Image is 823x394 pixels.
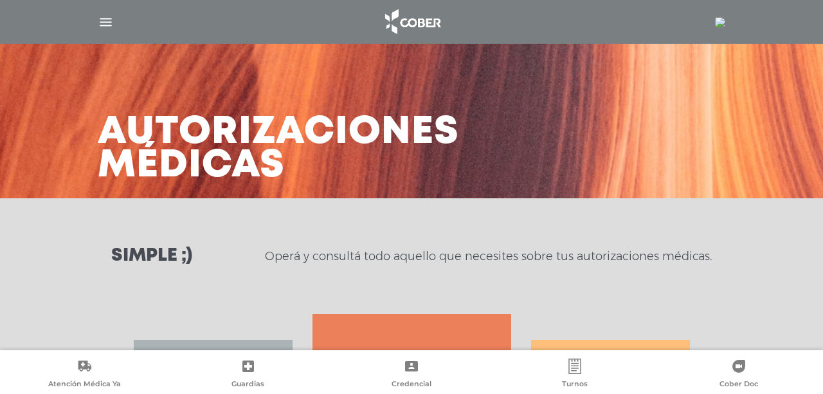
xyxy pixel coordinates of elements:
[231,379,264,391] span: Guardias
[98,14,114,30] img: Cober_menu-lines-white.svg
[265,249,712,264] p: Operá y consultá todo aquello que necesites sobre tus autorizaciones médicas.
[111,247,192,265] h3: Simple ;)
[330,359,493,391] a: Credencial
[392,379,431,391] span: Credencial
[657,359,820,391] a: Cober Doc
[48,379,121,391] span: Atención Médica Ya
[562,379,588,391] span: Turnos
[166,359,329,391] a: Guardias
[715,17,725,28] img: 778
[98,116,459,183] h3: Autorizaciones médicas
[378,6,446,37] img: logo_cober_home-white.png
[719,379,758,391] span: Cober Doc
[493,359,656,391] a: Turnos
[3,359,166,391] a: Atención Médica Ya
